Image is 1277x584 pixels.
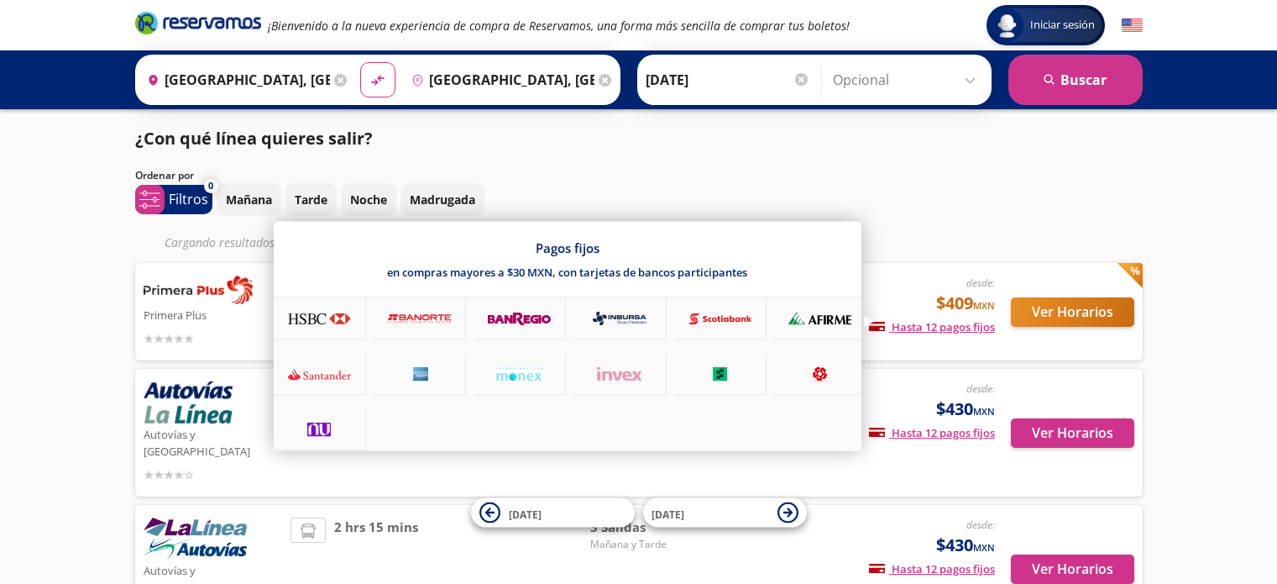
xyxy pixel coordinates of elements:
img: Autovías y La Línea [144,518,247,560]
button: [DATE] [643,498,807,528]
button: Ver Horarios [1011,555,1134,584]
small: MXN [973,299,995,312]
button: English [1122,15,1143,36]
span: $409 [936,291,995,316]
p: en compras mayores a $30 MXN, con tarjetas de bancos participantes [387,265,747,280]
small: MXN [973,541,995,554]
span: Hasta 12 pagos fijos [869,561,995,576]
p: Pagos fijos [536,239,599,256]
p: Madrugada [410,191,475,208]
input: Buscar Origen [140,59,330,101]
p: Tarde [295,191,327,208]
small: MXN [973,405,995,418]
span: Mañana y Tarde [590,537,708,552]
span: [DATE] [652,507,684,521]
span: Iniciar sesión [1023,17,1102,34]
p: Mañana [226,191,272,208]
span: $430 [936,533,995,558]
button: Mañana [217,183,281,216]
span: [DATE] [509,507,542,521]
button: Ver Horarios [1011,297,1134,327]
p: ¿Con qué línea quieres salir? [135,126,373,151]
button: Ver Horarios [1011,418,1134,448]
button: [DATE] [471,498,635,528]
p: Noche [350,191,387,208]
span: Hasta 12 pagos fijos [869,319,995,334]
em: desde: [966,518,995,532]
input: Buscar Destino [405,59,594,101]
em: desde: [966,276,995,290]
span: Hasta 12 pagos fijos [869,425,995,440]
p: Autovías y [GEOGRAPHIC_DATA] [144,424,283,460]
input: Elegir Fecha [646,59,810,101]
em: Cargando resultados ... [165,234,285,250]
button: 0Filtros [135,185,212,214]
input: Opcional [833,59,983,101]
button: Madrugada [400,183,484,216]
img: Primera Plus [144,276,253,304]
span: $430 [936,397,995,422]
a: Brand Logo [135,10,261,40]
img: Autovías y La Línea [144,381,233,424]
button: Noche [341,183,396,216]
p: Primera Plus [144,304,283,324]
span: 3 Salidas [590,518,708,537]
span: 0 [208,179,213,193]
p: Ordenar por [135,168,194,183]
em: ¡Bienvenido a la nueva experiencia de compra de Reservamos, una forma más sencilla de comprar tus... [268,18,850,34]
p: Filtros [169,189,208,209]
i: Brand Logo [135,10,261,35]
button: Buscar [1008,55,1143,105]
em: desde: [966,381,995,396]
button: Tarde [285,183,337,216]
